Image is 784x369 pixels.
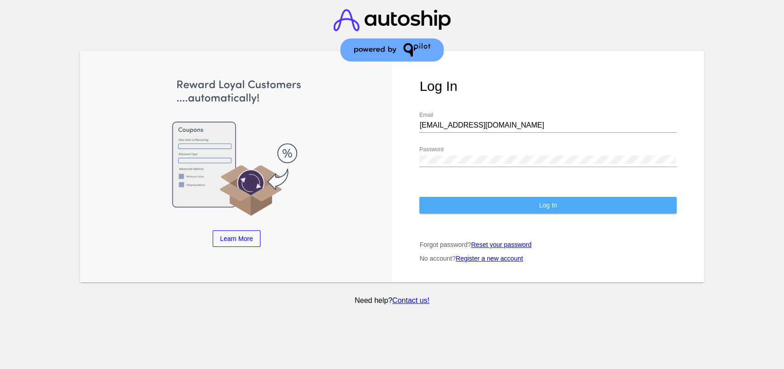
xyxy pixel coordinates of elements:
img: Apply Coupons Automatically to Scheduled Orders with QPilot [108,78,365,217]
p: No account? [419,255,676,262]
span: Log In [539,201,557,209]
p: Forgot password? [419,241,676,248]
span: Learn More [220,235,253,242]
a: Register a new account [456,255,523,262]
a: Contact us! [392,296,429,304]
p: Need help? [79,296,705,305]
h1: Log In [419,78,676,94]
a: Learn More [213,230,260,247]
input: Email [419,121,676,129]
a: Reset your password [471,241,532,248]
button: Log In [419,197,676,213]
